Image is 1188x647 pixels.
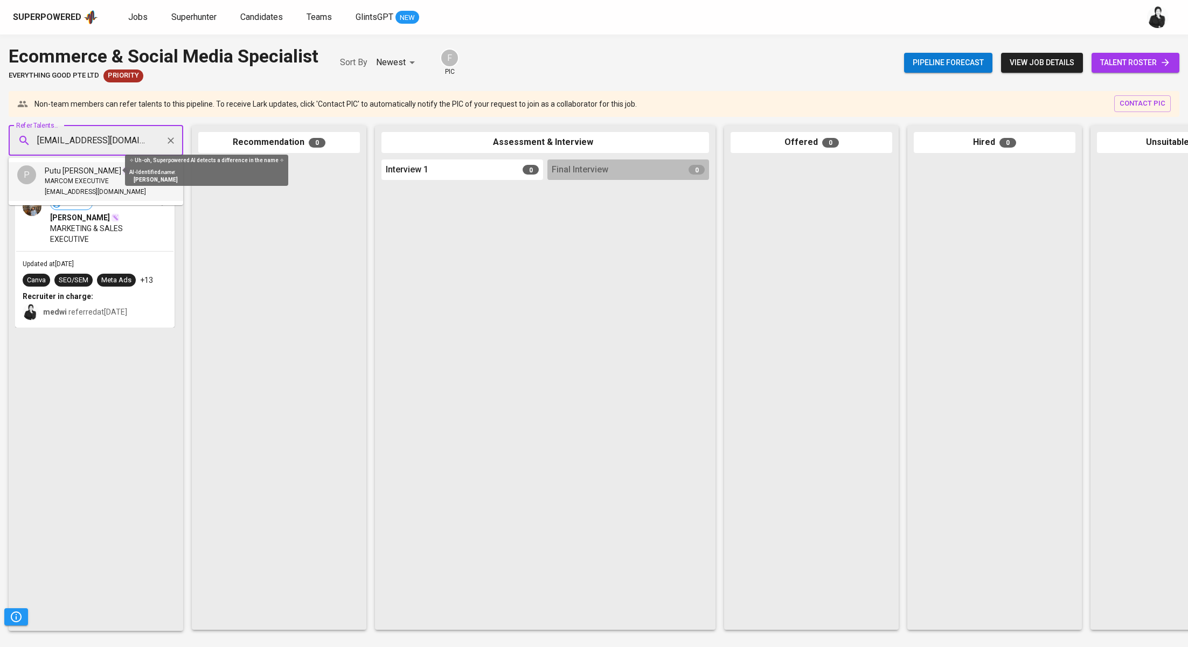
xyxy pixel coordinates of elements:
a: Candidates [240,11,285,24]
span: Interview 1 [386,164,428,176]
a: Superhunter [171,11,219,24]
div: SEO/SEM [59,275,88,286]
button: Pipeline Triggers [4,608,28,625]
span: Final Interview [552,164,608,176]
b: medwi [43,308,67,316]
img: app logo [84,9,98,25]
button: view job details [1001,53,1083,73]
span: Candidates [240,12,283,22]
div: Assessment & Interview [381,132,709,153]
button: contact pic [1114,95,1171,112]
a: Superpoweredapp logo [13,9,98,25]
span: Pipeline forecast [913,56,984,69]
p: Sort By [340,56,367,69]
div: [PERSON_NAME] [134,176,284,184]
a: Teams [307,11,334,24]
div: F [440,48,459,67]
p: Newest [376,56,406,69]
button: Close [177,140,179,142]
div: pic [440,48,459,76]
div: Recommendation [198,132,360,153]
span: NEW [395,12,419,23]
div: P [17,165,36,184]
span: view job details [1010,56,1074,69]
span: Jobs [128,12,148,22]
div: Canva [27,275,46,286]
div: Offered [731,132,892,153]
p: Non-team members can refer talents to this pipeline. To receive Lark updates, click 'Contact PIC'... [34,99,637,109]
div: AI-Identified : [129,169,284,176]
span: MARKETING & SALES EXECUTIVE [50,223,155,245]
a: Jobs [128,11,150,24]
div: Meta Ads [101,275,131,286]
span: Putu [PERSON_NAME] [45,165,121,176]
div: ✧ Uh-oh, Superpowered AI detects a difference in the name ✧ [129,157,284,164]
b: Recruiter in charge: [23,292,93,301]
span: Priority [103,71,143,81]
a: talent roster [1092,53,1179,73]
button: Pipeline forecast [904,53,992,73]
img: magic_wand.svg [111,213,120,222]
img: medwi@glints.com [23,304,39,320]
span: MARCOM EXECUTIVE [45,176,109,187]
span: [PERSON_NAME] [50,212,110,223]
button: Clear [163,133,178,148]
span: referred at [DATE] [43,308,127,316]
div: Hired [914,132,1075,153]
span: 0 [309,138,325,148]
span: [EMAIL_ADDRESS][DOMAIN_NAME] [45,187,146,198]
div: Ecommerce & Social Media Specialist [9,43,318,69]
i: name [161,169,174,175]
span: talent roster [1100,56,1171,69]
span: 0 [689,165,705,175]
span: 0 [523,165,539,175]
a: GlintsGPT NEW [356,11,419,24]
div: Newest [376,53,419,73]
span: 0 [822,138,839,148]
span: Everything good Pte Ltd [9,71,99,81]
span: GlintsGPT [356,12,393,22]
span: contact pic [1120,98,1165,110]
span: Teams [307,12,332,22]
div: New Job received from Demand Team [103,69,143,82]
p: +13 [140,275,153,286]
img: medwi@glints.com [1147,6,1169,28]
div: Superpowered [13,11,81,24]
span: Updated at [DATE] [23,260,74,268]
span: Superhunter [171,12,217,22]
span: 0 [999,138,1016,148]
